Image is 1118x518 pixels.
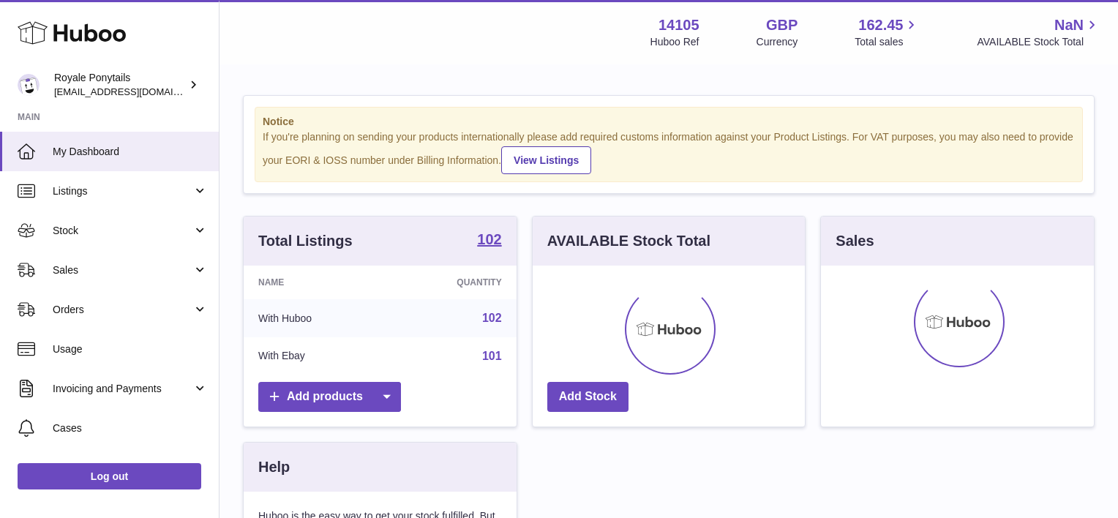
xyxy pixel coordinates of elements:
span: Cases [53,421,208,435]
span: Orders [53,303,192,317]
h3: Total Listings [258,231,353,251]
td: With Huboo [244,299,388,337]
div: Royale Ponytails [54,71,186,99]
span: Listings [53,184,192,198]
a: 102 [477,232,501,249]
a: NaN AVAILABLE Stock Total [977,15,1100,49]
th: Quantity [388,266,517,299]
span: [EMAIL_ADDRESS][DOMAIN_NAME] [54,86,215,97]
a: Log out [18,463,201,489]
strong: 102 [477,232,501,247]
span: My Dashboard [53,145,208,159]
span: AVAILABLE Stock Total [977,35,1100,49]
div: If you're planning on sending your products internationally please add required customs informati... [263,130,1075,174]
div: Currency [757,35,798,49]
span: Invoicing and Payments [53,382,192,396]
img: qphill92@gmail.com [18,74,40,96]
strong: 14105 [659,15,699,35]
h3: Help [258,457,290,477]
a: 101 [482,350,502,362]
span: Total sales [855,35,920,49]
h3: Sales [836,231,874,251]
a: Add Stock [547,382,629,412]
th: Name [244,266,388,299]
span: Usage [53,342,208,356]
a: Add products [258,382,401,412]
strong: Notice [263,115,1075,129]
strong: GBP [766,15,798,35]
a: 162.45 Total sales [855,15,920,49]
span: 162.45 [858,15,903,35]
div: Huboo Ref [650,35,699,49]
a: 102 [482,312,502,324]
a: View Listings [501,146,591,174]
span: NaN [1054,15,1084,35]
td: With Ebay [244,337,388,375]
span: Sales [53,263,192,277]
span: Stock [53,224,192,238]
h3: AVAILABLE Stock Total [547,231,710,251]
